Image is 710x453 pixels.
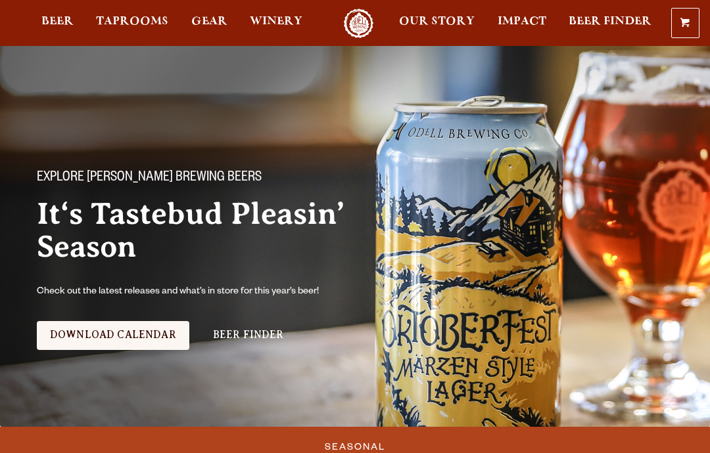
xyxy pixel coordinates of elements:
[33,9,82,38] a: Beer
[183,9,236,38] a: Gear
[560,9,660,38] a: Beer Finder
[200,321,297,350] a: Beer Finder
[334,9,383,38] a: Odell Home
[191,16,227,27] span: Gear
[37,198,447,263] h2: It‘s Tastebud Pleasin’ Season
[498,16,546,27] span: Impact
[489,9,555,38] a: Impact
[37,170,262,187] span: Explore [PERSON_NAME] Brewing Beers
[87,9,177,38] a: Taprooms
[241,9,311,38] a: Winery
[37,321,189,350] a: Download Calendar
[41,16,74,27] span: Beer
[250,16,302,27] span: Winery
[569,16,651,27] span: Beer Finder
[37,284,373,300] p: Check out the latest releases and what’s in store for this year’s beer!
[96,16,168,27] span: Taprooms
[390,9,483,38] a: Our Story
[399,16,475,27] span: Our Story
